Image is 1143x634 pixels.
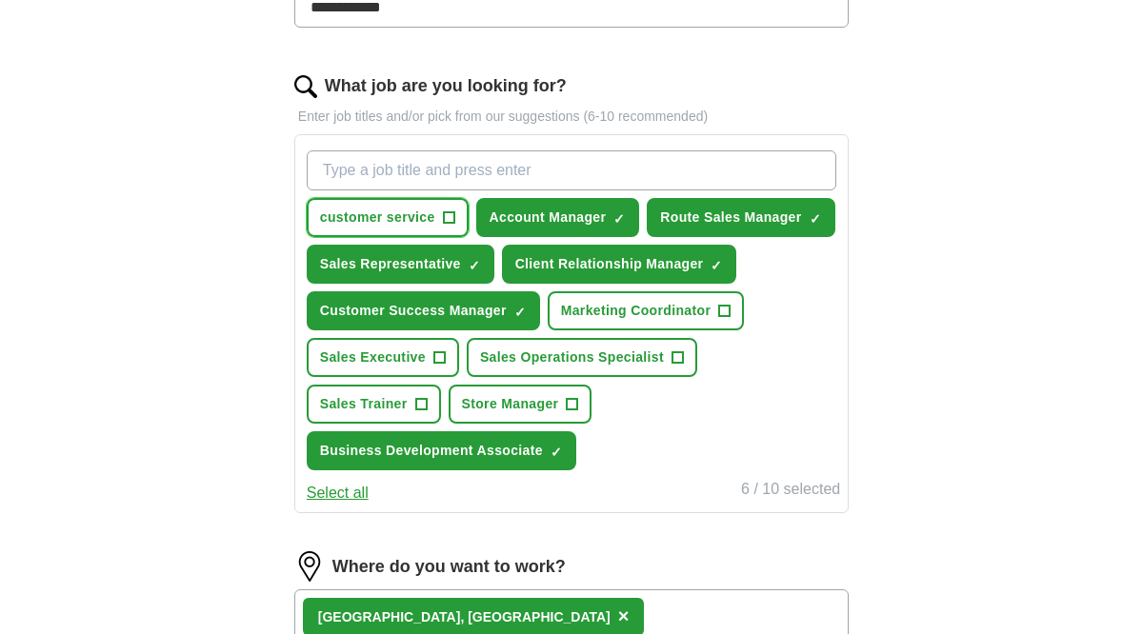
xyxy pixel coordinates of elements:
button: Store Manager [449,385,592,424]
span: Customer Success Manager [320,301,507,321]
button: Client Relationship Manager✓ [502,245,737,284]
button: Marketing Coordinator [548,291,744,330]
img: search.png [294,75,317,98]
button: Route Sales Manager✓ [647,198,834,237]
span: × [618,605,630,626]
button: Account Manager✓ [476,198,640,237]
button: Select all [307,482,369,505]
span: Marketing Coordinator [561,301,711,321]
span: ✓ [514,305,526,320]
button: customer service [307,198,469,237]
span: ✓ [469,258,480,273]
span: Route Sales Manager [660,208,801,228]
label: What job are you looking for? [325,73,567,99]
span: Client Relationship Manager [515,254,704,274]
span: customer service [320,208,435,228]
span: Account Manager [490,208,607,228]
span: ✓ [810,211,821,227]
span: Store Manager [462,394,559,414]
span: Sales Operations Specialist [480,347,664,367]
button: Sales Operations Specialist [467,338,697,377]
span: Sales Trainer [320,394,408,414]
input: Type a job title and press enter [307,150,836,190]
span: Business Development Associate [320,441,543,461]
span: ✓ [711,258,722,273]
div: 6 / 10 selected [741,478,840,505]
span: ✓ [551,445,562,460]
span: Sales Representative [320,254,461,274]
button: Customer Success Manager✓ [307,291,540,330]
div: [GEOGRAPHIC_DATA], [GEOGRAPHIC_DATA] [318,607,611,627]
button: Sales Representative✓ [307,245,494,284]
button: Business Development Associate✓ [307,431,576,470]
label: Where do you want to work? [332,554,566,580]
button: Sales Trainer [307,385,441,424]
p: Enter job titles and/or pick from our suggestions (6-10 recommended) [294,107,849,127]
span: ✓ [613,211,625,227]
button: × [618,603,630,631]
button: Sales Executive [307,338,459,377]
img: location.png [294,551,325,582]
span: Sales Executive [320,347,426,367]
